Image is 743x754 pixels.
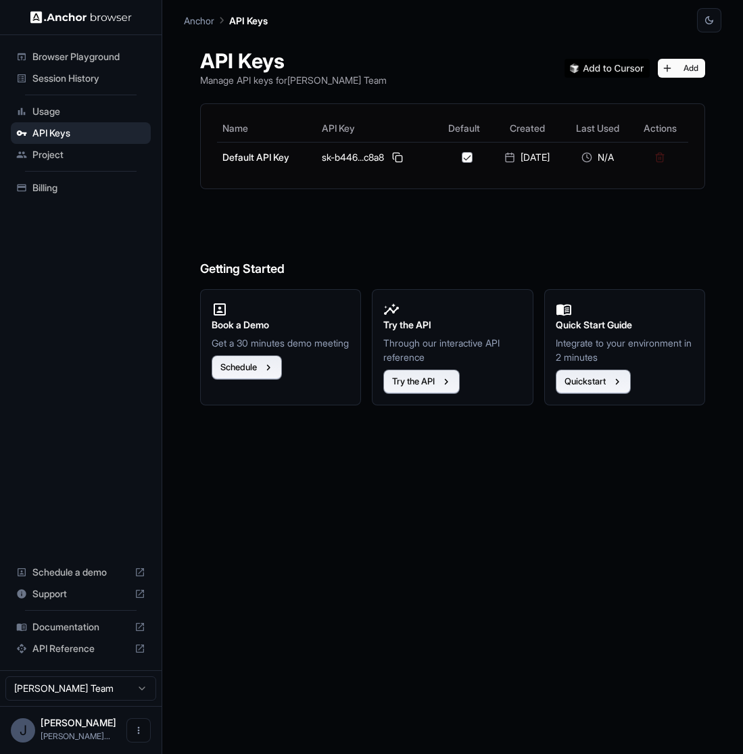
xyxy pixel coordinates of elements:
[11,718,35,743] div: J
[32,565,129,579] span: Schedule a demo
[569,151,627,164] div: N/A
[32,126,145,140] span: API Keys
[184,13,268,28] nav: breadcrumb
[184,14,214,28] p: Anchor
[316,115,437,142] th: API Key
[126,718,151,743] button: Open menu
[497,151,558,164] div: [DATE]
[32,642,129,655] span: API Reference
[212,355,282,380] button: Schedule
[11,101,151,122] div: Usage
[32,587,129,601] span: Support
[556,370,631,394] button: Quickstart
[32,620,129,634] span: Documentation
[11,68,151,89] div: Session History
[556,318,694,332] h2: Quick Start Guide
[32,50,145,64] span: Browser Playground
[41,731,110,741] span: joe@joemahoney.io
[200,49,387,73] h1: API Keys
[383,318,521,332] h2: Try the API
[212,336,350,350] p: Get a 30 minutes demo meeting
[11,144,151,166] div: Project
[200,205,705,279] h6: Getting Started
[437,115,492,142] th: Default
[217,142,316,172] td: Default API Key
[217,115,316,142] th: Name
[200,73,387,87] p: Manage API keys for [PERSON_NAME] Team
[229,14,268,28] p: API Keys
[32,181,145,195] span: Billing
[11,561,151,583] div: Schedule a demo
[30,11,132,24] img: Anchor Logo
[212,318,350,332] h2: Book a Demo
[32,72,145,85] span: Session History
[11,46,151,68] div: Browser Playground
[556,336,694,364] p: Integrate to your environment in 2 minutes
[11,638,151,659] div: API Reference
[563,115,632,142] th: Last Used
[658,59,705,78] button: Add
[32,105,145,118] span: Usage
[41,717,116,728] span: Joe Mahoney
[632,115,688,142] th: Actions
[389,149,406,166] button: Copy API key
[322,149,432,166] div: sk-b446...c8a8
[492,115,563,142] th: Created
[565,59,650,78] img: Add anchorbrowser MCP server to Cursor
[11,122,151,144] div: API Keys
[383,370,460,394] button: Try the API
[11,616,151,638] div: Documentation
[11,583,151,605] div: Support
[32,148,145,161] span: Project
[11,177,151,199] div: Billing
[383,336,521,364] p: Through our interactive API reference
